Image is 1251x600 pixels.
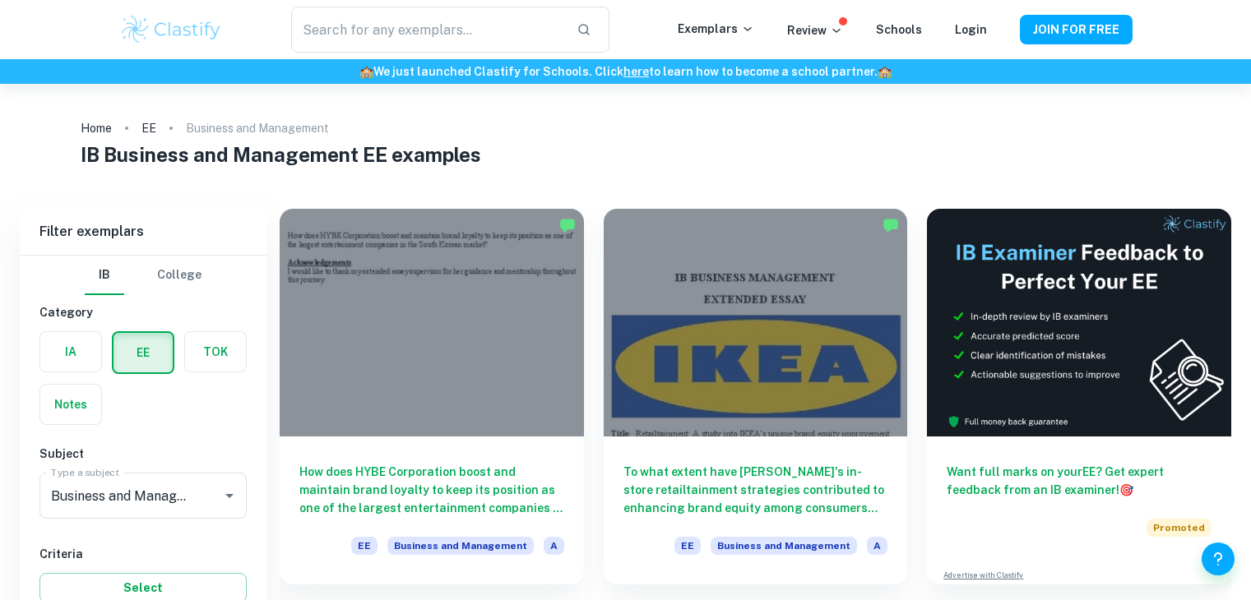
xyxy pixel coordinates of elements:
div: Filter type choice [85,256,202,295]
span: 🏫 [359,65,373,78]
img: Marked [883,217,899,233]
p: Exemplars [678,20,754,38]
a: How does HYBE Corporation boost and maintain brand loyalty to keep its position as one of the lar... [280,209,584,584]
span: Promoted [1147,519,1212,537]
h6: How does HYBE Corporation boost and maintain brand loyalty to keep its position as one of the lar... [299,463,564,517]
a: EE [141,117,156,140]
button: Help and Feedback [1202,542,1235,575]
button: JOIN FOR FREE [1020,15,1133,44]
input: Search for any exemplars... [291,7,563,53]
h1: IB Business and Management EE examples [81,140,1171,169]
button: EE [114,333,173,372]
h6: We just launched Clastify for Schools. Click to learn how to become a school partner. [3,62,1248,81]
h6: Subject [39,445,247,463]
button: Notes [40,385,101,424]
button: College [157,256,202,295]
span: EE [674,537,701,555]
button: IA [40,332,101,372]
span: Business and Management [711,537,857,555]
img: Clastify logo [119,13,224,46]
span: 🎯 [1119,483,1133,496]
p: Review [787,21,843,39]
span: A [544,537,564,555]
a: Want full marks on yourEE? Get expert feedback from an IB examiner!PromotedAdvertise with Clastify [927,209,1231,584]
h6: Want full marks on your EE ? Get expert feedback from an IB examiner! [947,463,1212,499]
a: To what extent have [PERSON_NAME]'s in-store retailtainment strategies contributed to enhancing b... [604,209,908,584]
img: Marked [559,217,576,233]
a: Login [955,23,987,36]
span: Business and Management [387,537,534,555]
button: TOK [185,332,246,372]
span: EE [351,537,378,555]
span: A [867,537,887,555]
a: Home [81,117,112,140]
h6: To what extent have [PERSON_NAME]'s in-store retailtainment strategies contributed to enhancing b... [623,463,888,517]
button: IB [85,256,124,295]
span: 🏫 [878,65,892,78]
h6: Criteria [39,545,247,563]
a: Schools [876,23,922,36]
p: Business and Management [186,119,329,137]
h6: Filter exemplars [20,209,266,255]
button: Open [218,484,241,507]
label: Type a subject [51,465,119,479]
a: here [623,65,649,78]
a: Advertise with Clastify [943,570,1023,581]
img: Thumbnail [927,209,1231,436]
h6: Category [39,303,247,321]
